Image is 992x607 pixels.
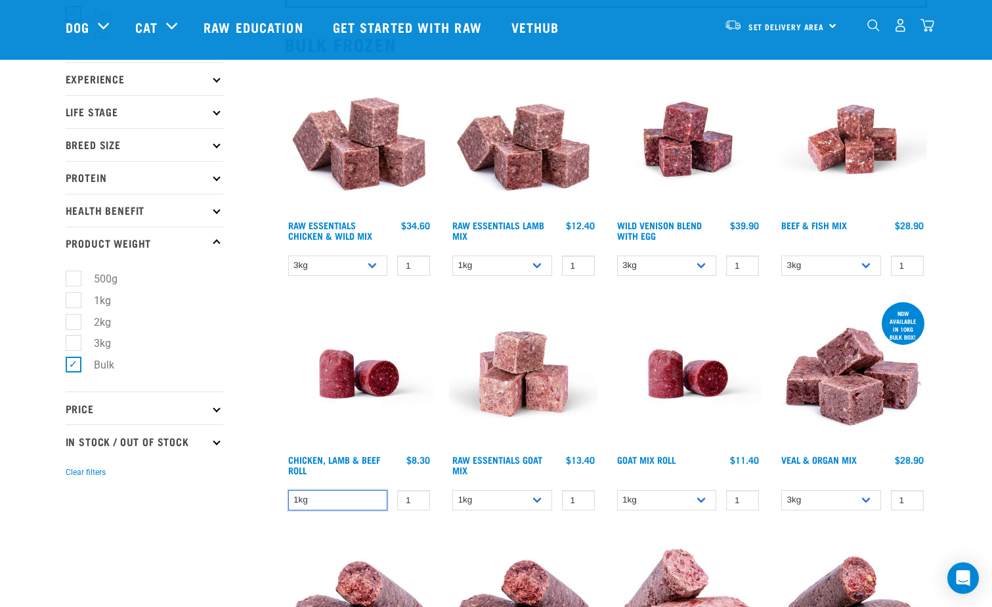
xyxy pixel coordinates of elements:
[66,62,223,95] p: Experience
[320,1,498,53] a: Get started with Raw
[891,256,924,276] input: 1
[285,65,434,214] img: Pile Of Cubed Chicken Wild Meat Mix
[895,455,924,465] div: $28.90
[894,18,907,32] img: user.png
[730,455,759,465] div: $11.40
[66,95,223,128] p: Life Stage
[778,65,927,214] img: Beef Mackerel 1
[778,300,927,449] img: 1158 Veal Organ Mix 01
[891,490,924,510] input: 1
[285,300,434,449] img: Raw Essentials Chicken Lamb Beef Bulk Minced Raw Dog Food Roll Unwrapped
[73,335,116,351] label: 3kg
[73,292,116,309] label: 1kg
[66,128,223,161] p: Breed Size
[566,455,595,465] div: $13.40
[614,65,763,214] img: Venison Egg 1616
[288,457,380,472] a: Chicken, Lamb & Beef Roll
[449,65,598,214] img: ?1041 RE Lamb Mix 01
[726,256,759,276] input: 1
[73,271,123,287] label: 500g
[617,223,702,238] a: Wild Venison Blend with Egg
[781,457,857,462] a: Veal & Organ Mix
[66,392,223,424] p: Price
[781,223,847,227] a: Beef & Fish Mix
[566,220,595,231] div: $12.40
[135,17,158,37] a: Cat
[724,19,742,31] img: van-moving.png
[562,256,595,276] input: 1
[397,490,430,510] input: 1
[562,490,595,510] input: 1
[66,424,223,457] p: In Stock / Out Of Stock
[452,457,542,472] a: Raw Essentials Goat Mix
[748,24,825,29] span: Set Delivery Area
[617,457,676,462] a: Goat Mix Roll
[288,223,372,238] a: Raw Essentials Chicken & Wild Mix
[449,300,598,449] img: Goat M Ix 38448
[66,227,223,259] p: Product Weight
[920,18,934,32] img: home-icon@2x.png
[66,466,106,478] button: Clear filters
[498,1,576,53] a: Vethub
[726,490,759,510] input: 1
[452,223,544,238] a: Raw Essentials Lamb Mix
[190,1,319,53] a: Raw Education
[66,194,223,227] p: Health Benefit
[66,161,223,194] p: Protein
[882,303,924,347] div: now available in 10kg bulk box!
[947,562,979,594] div: Open Intercom Messenger
[73,357,119,373] label: Bulk
[730,220,759,231] div: $39.90
[397,256,430,276] input: 1
[895,220,924,231] div: $28.90
[614,300,763,449] img: Raw Essentials Chicken Lamb Beef Bulk Minced Raw Dog Food Roll Unwrapped
[867,19,880,32] img: home-icon-1@2x.png
[73,314,116,330] label: 2kg
[406,455,430,465] div: $8.30
[66,17,89,37] a: Dog
[401,220,430,231] div: $34.60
